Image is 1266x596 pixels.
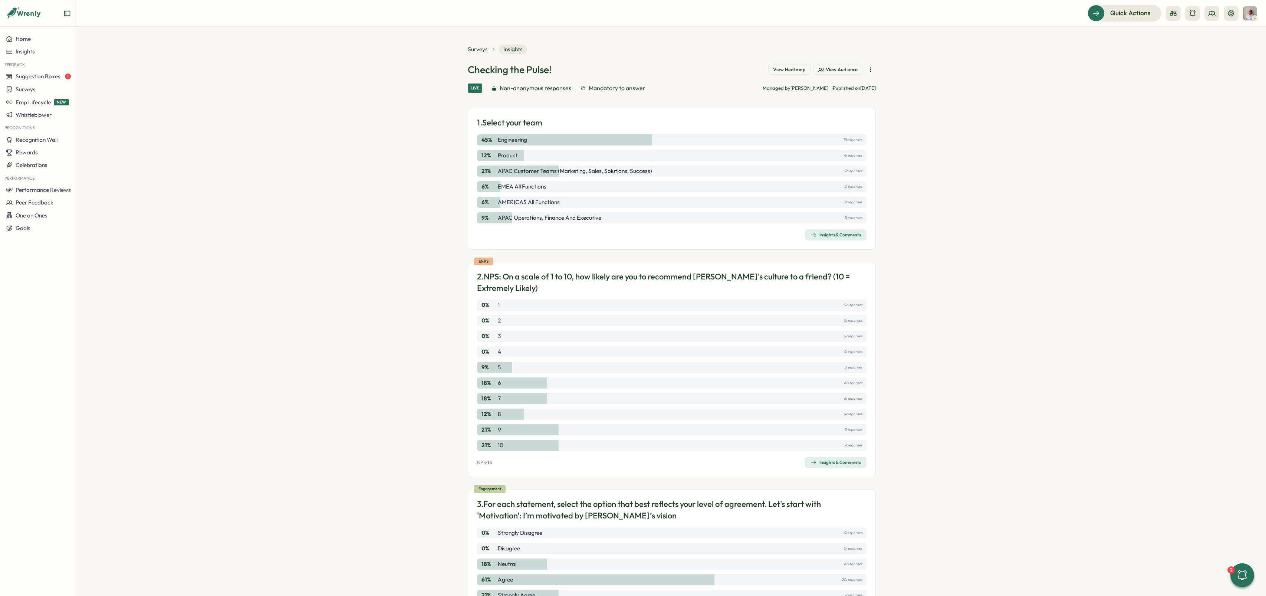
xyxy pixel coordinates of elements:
span: [DATE] [860,85,876,91]
p: 2. NPS: On a scale of 1 to 10, how likely are you to recommend [PERSON_NAME]'s culture to a frien... [477,271,867,294]
button: Insights & Comments [805,229,867,240]
p: 9 [498,426,501,434]
p: 6 responses [844,379,862,387]
p: Product [498,151,518,160]
button: View Heatmap [768,65,810,75]
div: Insights & Comments [810,459,861,465]
p: 0 responses [844,529,862,537]
p: Disagree [498,544,520,553]
span: Home [16,35,31,42]
p: Neutral [498,560,516,568]
button: 2 [1230,563,1254,587]
p: NPS: [477,459,492,466]
p: 4 responses [844,410,862,418]
span: View Heatmap [773,66,806,73]
span: Mandatory to answer [589,83,645,93]
span: Suggestion Boxes [16,73,60,80]
p: 7 responses [844,441,862,449]
p: 6 % [481,198,496,206]
span: Celebrations [16,161,47,168]
span: Insights [16,48,35,55]
p: 0 % [481,317,496,325]
p: 0 responses [844,317,862,325]
p: 1 [498,301,500,309]
span: Performance Reviews [16,186,71,193]
p: 3. For each statement, select the option that best reflects your level of agreement. Let's start ... [477,498,867,521]
p: 0 % [481,544,496,553]
span: 15 [487,459,492,465]
button: View Audience [813,65,862,75]
p: 18 % [481,379,496,387]
p: Published on [833,85,876,92]
p: 7 responses [844,167,862,175]
span: One on Ones [16,212,47,219]
p: 12 % [481,410,496,418]
a: Insights & Comments [805,457,867,468]
span: Insights [499,45,527,54]
p: 18 % [481,394,496,403]
span: Goals [16,225,30,232]
p: Strongly Disagree [498,529,542,537]
div: 2 [1227,566,1235,574]
p: EMEA All Functions [498,183,546,191]
p: 21 % [481,441,496,449]
span: Quick Actions [1110,8,1151,18]
p: 45 % [481,136,496,144]
p: 21 % [481,426,496,434]
p: 6 responses [844,560,862,568]
p: Engineering [498,136,527,144]
span: Non-anonymous responses [500,83,571,93]
p: AMERICAS All Functions [498,198,560,206]
p: 7 responses [844,426,862,434]
p: 9 % [481,214,496,222]
div: eNPS [474,258,493,265]
div: Insights & Comments [810,232,861,238]
p: 2 [498,317,501,325]
p: 6 responses [844,394,862,403]
p: 4 [498,348,501,356]
a: Surveys [468,45,488,53]
p: 4 responses [844,151,862,160]
p: 0 responses [844,348,862,356]
div: Live [468,83,482,93]
h1: Checking the Pulse! [468,63,552,76]
p: 18 % [481,560,496,568]
p: 0 responses [844,301,862,309]
span: Recognition Wall [16,136,57,143]
span: NEW [54,99,69,105]
p: 21 % [481,167,496,175]
img: Alejandra Catania [1243,6,1257,20]
p: 61 % [481,576,496,584]
p: 3 [498,332,501,340]
span: View Audience [826,66,858,73]
button: Expand sidebar [63,10,71,17]
p: 6 [498,379,501,387]
span: Peer Feedback [16,199,53,206]
p: 1. Select your team [477,117,542,128]
p: 0 % [481,332,496,340]
span: 1 [65,73,71,79]
p: 0 % [481,348,496,356]
p: 3 responses [844,363,862,371]
button: Quick Actions [1088,5,1161,21]
p: 9 % [481,363,496,371]
p: 5 [498,363,501,371]
p: 6 % [481,183,496,191]
span: [PERSON_NAME] [790,85,828,91]
p: APAC Customer Teams (Marketing, Sales, Solutions, Success) [498,167,652,175]
p: 3 responses [844,214,862,222]
p: Agree [498,576,513,584]
p: 0 % [481,529,496,537]
span: Whistleblower [16,111,52,118]
p: APAC Operations, Finance and Executive [498,214,601,222]
span: Surveys [16,86,36,93]
div: Engagement [474,485,506,493]
p: 2 responses [844,183,862,191]
p: 10 [498,441,503,449]
p: 0 responses [844,332,862,340]
p: 0 responses [844,544,862,553]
